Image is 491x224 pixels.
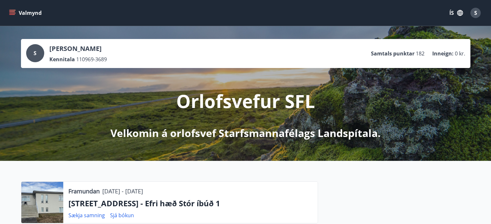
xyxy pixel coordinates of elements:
a: Sækja samning [68,212,105,219]
button: ÍS [446,7,466,19]
p: Velkomin á orlofsvef Starfsmannafélags Landspítala. [110,126,381,140]
p: Framundan [68,187,100,195]
p: Samtals punktar [371,50,414,57]
p: Kennitala [49,56,75,63]
span: S [474,9,477,16]
p: [PERSON_NAME] [49,44,107,53]
p: [DATE] - [DATE] [102,187,143,195]
span: 110969-3689 [76,56,107,63]
span: S [34,50,36,57]
a: Sjá bókun [110,212,134,219]
span: 182 [416,50,425,57]
button: S [468,5,483,21]
p: Inneign : [432,50,454,57]
p: [STREET_ADDRESS] - Efri hæð Stór íbúð 1 [68,198,312,209]
button: menu [8,7,44,19]
p: Orlofsvefur SFL [176,89,315,113]
span: 0 kr. [455,50,465,57]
